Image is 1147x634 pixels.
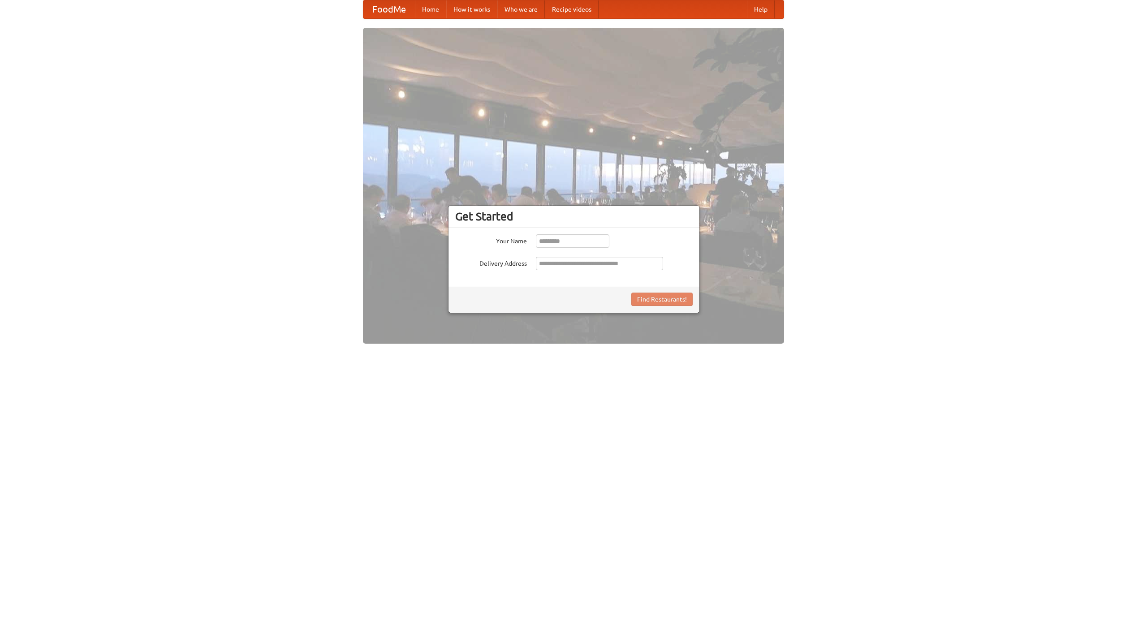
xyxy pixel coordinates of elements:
a: Home [415,0,446,18]
a: Help [747,0,775,18]
h3: Get Started [455,210,693,223]
a: Recipe videos [545,0,599,18]
a: FoodMe [363,0,415,18]
label: Your Name [455,234,527,246]
a: Who we are [497,0,545,18]
a: How it works [446,0,497,18]
button: Find Restaurants! [631,293,693,306]
label: Delivery Address [455,257,527,268]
